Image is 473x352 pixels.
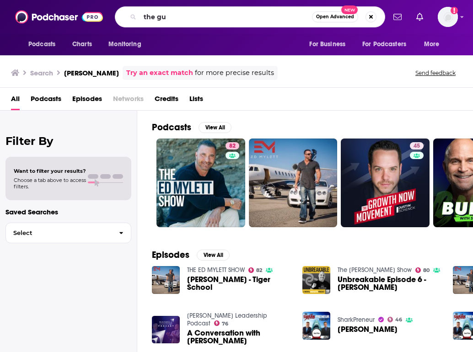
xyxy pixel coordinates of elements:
[155,91,178,110] a: Credits
[418,36,451,53] button: open menu
[152,266,180,294] img: Ed Mylett - Tiger School
[387,317,403,322] a: 46
[28,38,55,51] span: Podcasts
[5,223,131,243] button: Select
[229,142,236,151] span: 82
[341,5,358,14] span: New
[395,318,402,322] span: 46
[312,11,358,22] button: Open AdvancedNew
[187,276,291,291] span: [PERSON_NAME] - Tiger School
[152,249,230,261] a: EpisodesView All
[22,36,67,53] button: open menu
[14,177,86,190] span: Choose a tab above to access filters.
[187,329,291,345] a: A Conversation with Ed Mylett
[226,142,239,149] a: 82
[222,322,228,326] span: 76
[156,139,245,227] a: 82
[414,142,420,151] span: 45
[338,276,442,291] span: Unbreakable Episode 6 - [PERSON_NAME]
[15,8,103,26] img: Podchaser - Follow, Share and Rate Podcasts
[113,91,144,110] span: Networks
[341,139,430,227] a: 45
[199,122,231,133] button: View All
[248,267,263,273] a: 82
[423,268,430,272] span: 80
[187,329,291,345] span: A Conversation with [PERSON_NAME]
[356,36,419,53] button: open menu
[256,268,262,272] span: 82
[195,68,274,78] span: for more precise results
[187,312,267,327] a: Maxwell Leadership Podcast
[108,38,141,51] span: Monitoring
[214,320,229,326] a: 76
[189,91,203,110] a: Lists
[438,7,458,27] img: User Profile
[390,9,405,25] a: Show notifications dropdown
[197,250,230,261] button: View All
[5,134,131,148] h2: Filter By
[30,69,53,77] h3: Search
[415,267,430,273] a: 80
[438,7,458,27] span: Logged in as jfalkner
[338,325,398,333] span: [PERSON_NAME]
[14,168,86,174] span: Want to filter your results?
[338,316,375,324] a: SharkPreneur
[338,325,398,333] a: Ed Mylett
[410,142,424,149] a: 45
[413,9,427,25] a: Show notifications dropdown
[64,69,119,77] h3: [PERSON_NAME]
[5,208,131,216] p: Saved Searches
[140,10,312,24] input: Search podcasts, credits, & more...
[413,69,458,77] button: Send feedback
[152,122,231,133] a: PodcastsView All
[72,91,102,110] a: Episodes
[187,266,245,274] a: THE ED MYLETT SHOW
[152,316,180,344] img: A Conversation with Ed Mylett
[303,36,357,53] button: open menu
[31,91,61,110] a: Podcasts
[338,266,412,274] a: The Dan Patrick Show
[309,38,345,51] span: For Business
[438,7,458,27] button: Show profile menu
[302,266,330,294] img: Unbreakable Episode 6 - Ed Mylett
[362,38,406,51] span: For Podcasters
[152,122,191,133] h2: Podcasts
[11,91,20,110] a: All
[6,230,112,236] span: Select
[152,249,189,261] h2: Episodes
[115,6,385,27] div: Search podcasts, credits, & more...
[72,38,92,51] span: Charts
[316,15,354,19] span: Open Advanced
[424,38,440,51] span: More
[126,68,193,78] a: Try an exact match
[187,276,291,291] a: Ed Mylett - Tiger School
[302,312,330,340] img: Ed Mylett
[338,276,442,291] a: Unbreakable Episode 6 - Ed Mylett
[451,7,458,14] svg: Add a profile image
[66,36,97,53] a: Charts
[102,36,153,53] button: open menu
